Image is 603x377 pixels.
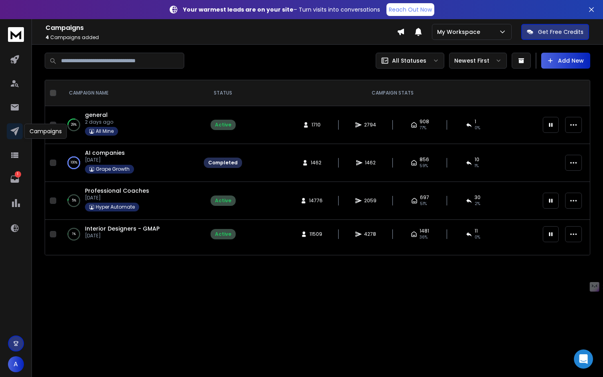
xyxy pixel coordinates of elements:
span: 4278 [364,231,376,237]
div: Open Intercom Messenger [574,349,593,369]
td: 29%general2 days agoAll Mine [59,106,199,144]
span: 0 % [475,125,480,131]
strong: Your warmest leads are on your site [183,6,294,14]
p: 1 [15,171,21,178]
span: 1 % [475,163,479,169]
p: Grape Growth [96,166,130,172]
button: A [8,356,24,372]
p: [DATE] [85,233,160,239]
div: Completed [208,160,238,166]
span: 1710 [311,122,321,128]
td: 100%AI companies[DATE]Grape Growth [59,144,199,182]
span: 77 % [420,125,426,131]
img: logo [8,27,24,42]
span: 10 [475,156,479,163]
button: Add New [541,53,590,69]
a: Reach Out Now [386,3,434,16]
div: Active [215,197,231,204]
p: [DATE] [85,195,149,201]
p: 100 % [71,159,77,167]
span: 11 [475,228,478,234]
a: general [85,111,108,119]
p: 1 % [72,230,76,238]
span: 2059 [364,197,376,204]
p: Get Free Credits [538,28,583,36]
span: 1481 [420,228,429,234]
button: Get Free Credits [521,24,589,40]
a: AI companies [85,149,125,157]
span: 1462 [365,160,376,166]
h1: Campaigns [45,23,397,33]
span: 856 [420,156,429,163]
span: 51 % [420,201,427,207]
p: [DATE] [85,157,134,163]
td: 1%Interior Designers - GMAP[DATE] [59,220,199,249]
span: 2 % [475,201,480,207]
span: 1 [475,118,476,125]
p: 29 % [71,121,77,129]
p: 2 days ago [85,119,118,125]
p: All Statuses [392,57,426,65]
p: My Workspace [437,28,483,36]
span: 2794 [364,122,376,128]
td: 5%Professional Coaches[DATE]Hyper Automate [59,182,199,220]
th: CAMPAIGN NAME [59,80,199,106]
span: 0 % [475,234,480,241]
a: Professional Coaches [85,187,149,195]
p: – Turn visits into conversations [183,6,380,14]
span: 59 % [420,163,428,169]
a: Interior Designers - GMAP [85,225,160,233]
p: All Mine [96,128,114,134]
a: 1 [7,171,23,187]
span: 4 [45,34,49,41]
th: CAMPAIGN STATS [247,80,538,106]
p: Hyper Automate [96,204,135,210]
span: 697 [420,194,429,201]
span: 11509 [309,231,322,237]
p: Campaigns added [45,34,397,41]
div: Active [215,122,231,128]
button: Newest First [449,53,507,69]
th: STATUS [199,80,247,106]
div: Campaigns [24,124,67,139]
span: 1462 [311,160,321,166]
span: 908 [420,118,429,125]
span: 30 [475,194,481,201]
div: Active [215,231,231,237]
span: 36 % [420,234,428,241]
p: Reach Out Now [389,6,432,14]
p: 5 % [72,197,76,205]
span: 14776 [309,197,323,204]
